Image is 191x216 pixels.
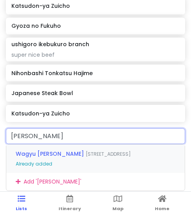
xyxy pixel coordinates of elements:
[11,51,179,58] div: super nice beef
[11,70,179,77] h6: Nihonbashi Tonkatsu Hajime
[112,205,123,212] span: Map
[11,41,89,48] h6: ushigoro ikebukuro branch
[6,173,185,191] div: Add ' [PERSON_NAME] '
[11,110,179,117] h6: Katsudon-ya Zuicho
[59,192,81,216] a: Itinerary
[16,192,27,216] a: Lists
[6,128,185,144] input: + Add place or address
[11,2,179,9] h6: Katsudon-ya Zuicho
[155,192,169,216] a: Home
[59,205,81,212] span: Itinerary
[112,192,123,216] a: Map
[11,22,179,29] h6: Gyoza no Fukuho
[16,205,27,212] span: Lists
[11,90,179,97] h6: Japanese Steak Bowl
[155,205,169,212] span: Home
[16,150,86,158] span: Wagyu [PERSON_NAME]
[16,160,52,167] span: Already added
[86,151,131,157] span: [STREET_ADDRESS]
